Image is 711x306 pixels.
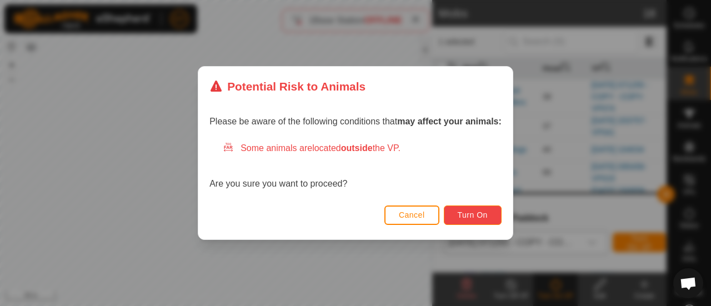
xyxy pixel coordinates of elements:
[458,210,488,219] span: Turn On
[209,78,365,95] div: Potential Risk to Animals
[399,210,425,219] span: Cancel
[397,117,502,126] strong: may affect your animals:
[384,205,439,225] button: Cancel
[312,143,400,153] span: located the VP.
[444,205,502,225] button: Turn On
[209,142,502,190] div: Are you sure you want to proceed?
[223,142,502,155] div: Some animals are
[209,117,502,126] span: Please be aware of the following conditions that
[673,268,703,298] div: Open chat
[341,143,373,153] strong: outside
